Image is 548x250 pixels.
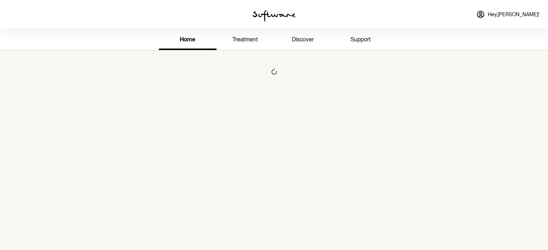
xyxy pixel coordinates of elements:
[292,36,314,43] span: discover
[472,6,544,23] a: Hey,[PERSON_NAME]!
[217,30,274,50] a: treatment
[351,36,371,43] span: support
[332,30,389,50] a: support
[180,36,195,43] span: home
[253,10,296,22] img: software logo
[274,30,332,50] a: discover
[232,36,258,43] span: treatment
[159,30,217,50] a: home
[488,12,539,18] span: Hey, [PERSON_NAME] !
